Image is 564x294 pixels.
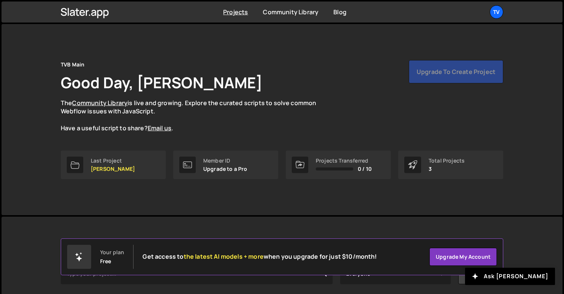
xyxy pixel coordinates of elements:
[61,151,166,179] a: Last Project [PERSON_NAME]
[61,72,262,93] h1: Good Day, [PERSON_NAME]
[91,158,135,164] div: Last Project
[72,99,127,107] a: Community Library
[91,166,135,172] p: [PERSON_NAME]
[490,5,503,19] a: TV
[100,249,124,255] div: Your plan
[203,158,247,164] div: Member ID
[358,166,372,172] span: 0 / 10
[100,258,111,264] div: Free
[61,60,84,69] div: TVB Main
[429,248,497,266] a: Upgrade my account
[223,8,248,16] a: Projects
[184,252,264,261] span: the latest AI models + more
[316,158,372,164] div: Projects Transferred
[333,8,346,16] a: Blog
[465,268,555,285] button: Ask [PERSON_NAME]
[61,99,331,133] p: The is live and growing. Explore the curated scripts to solve common Webflow issues with JavaScri...
[263,8,318,16] a: Community Library
[142,253,377,260] h2: Get access to when you upgrade for just $10/month!
[203,166,247,172] p: Upgrade to a Pro
[429,166,465,172] p: 3
[148,124,171,132] a: Email us
[429,158,465,164] div: Total Projects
